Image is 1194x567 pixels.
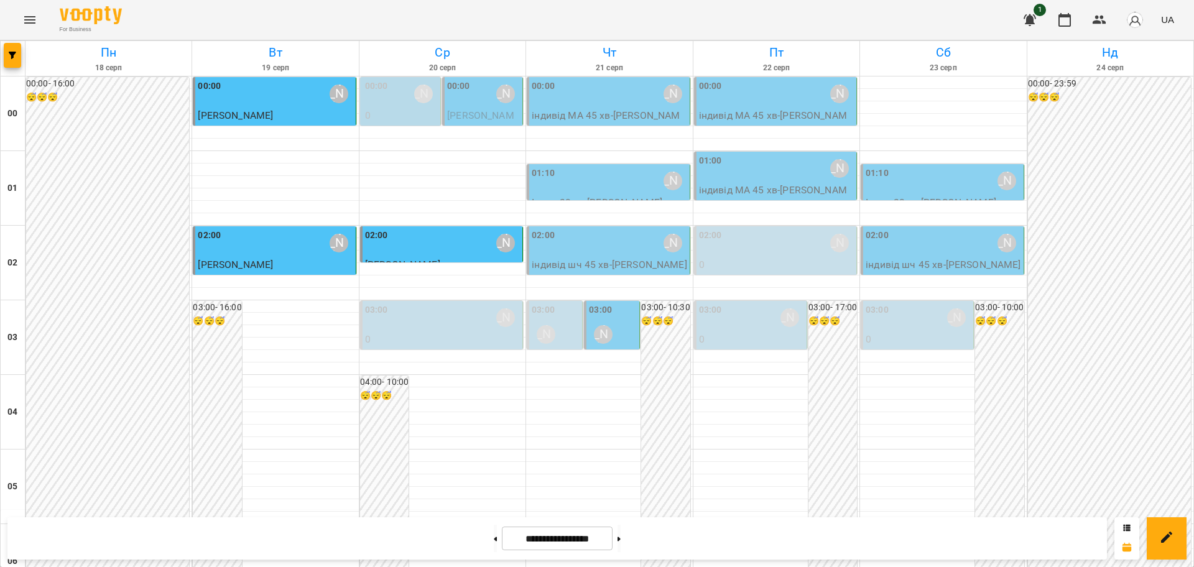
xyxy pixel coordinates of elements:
[641,315,690,328] h6: 😴😴😴
[1028,91,1191,104] h6: 😴😴😴
[361,43,524,62] h6: Ср
[15,5,45,35] button: Menu
[699,108,854,137] p: індивід МА 45 хв - [PERSON_NAME]
[808,301,857,315] h6: 03:00 - 17:00
[532,108,687,137] p: індивід МА 45 хв - [PERSON_NAME]
[1028,77,1191,91] h6: 00:00 - 23:59
[198,229,221,242] label: 02:00
[975,315,1024,328] h6: 😴😴😴
[365,303,388,317] label: 03:00
[414,85,433,103] div: Вовк Галина
[194,62,356,74] h6: 19 серп
[664,85,682,103] div: Вовк Галина
[447,80,470,93] label: 00:00
[532,80,555,93] label: 00:00
[532,229,555,242] label: 02:00
[947,308,966,327] div: Вовк Галина
[664,172,682,190] div: Вовк Галина
[699,332,804,347] p: 0
[360,389,409,403] h6: 😴😴😴
[532,195,687,210] p: Індив 30 хв - [PERSON_NAME]
[496,308,515,327] div: Вовк Галина
[862,62,1024,74] h6: 23 серп
[830,234,849,252] div: Вовк Галина
[1029,62,1192,74] h6: 24 серп
[830,159,849,178] div: Вовк Галина
[699,229,722,242] label: 02:00
[26,77,189,91] h6: 00:00 - 16:00
[361,62,524,74] h6: 20 серп
[1029,43,1192,62] h6: Нд
[365,80,388,93] label: 00:00
[7,331,17,344] h6: 03
[866,229,889,242] label: 02:00
[193,301,241,315] h6: 03:00 - 16:00
[1161,13,1174,26] span: UA
[866,332,971,347] p: 0
[496,85,515,103] div: Вовк Галина
[60,6,122,24] img: Voopty Logo
[664,234,682,252] div: Вовк Галина
[198,109,273,121] span: [PERSON_NAME]
[27,62,190,74] h6: 18 серп
[699,257,854,272] p: 0
[1126,11,1144,29] img: avatar_s.png
[198,272,353,287] p: індивід шч 45 хв
[7,107,17,121] h6: 00
[365,347,520,376] p: індивід МА 45 хв ([PERSON_NAME])
[866,167,889,180] label: 01:10
[194,43,356,62] h6: Вт
[365,229,388,242] label: 02:00
[528,62,690,74] h6: 21 серп
[537,325,555,344] div: Вовк Галина
[7,182,17,195] h6: 01
[330,234,348,252] div: Вовк Галина
[193,315,241,328] h6: 😴😴😴
[699,347,804,376] p: індивід шч 45 хв ([PERSON_NAME])
[594,325,613,344] div: Вовк Галина
[699,303,722,317] label: 03:00
[1156,8,1179,31] button: UA
[532,257,687,272] p: індивід шч 45 хв - [PERSON_NAME]
[7,405,17,419] h6: 04
[862,43,1024,62] h6: Сб
[532,349,580,364] p: 0
[360,376,409,389] h6: 04:00 - 10:00
[699,183,854,212] p: індивід МА 45 хв - [PERSON_NAME]
[866,303,889,317] label: 03:00
[27,43,190,62] h6: Пн
[1034,4,1046,16] span: 1
[699,80,722,93] label: 00:00
[365,108,438,123] p: 0
[198,80,221,93] label: 00:00
[866,257,1020,272] p: індивід шч 45 хв - [PERSON_NAME]
[695,43,858,62] h6: Пт
[198,259,273,270] span: [PERSON_NAME]
[60,25,122,34] span: For Business
[496,234,515,252] div: Вовк Галина
[532,167,555,180] label: 01:10
[975,301,1024,315] h6: 03:00 - 10:00
[330,85,348,103] div: Вовк Галина
[7,480,17,494] h6: 05
[997,172,1016,190] div: Вовк Галина
[26,91,189,104] h6: 😴😴😴
[447,109,514,136] span: [PERSON_NAME]
[589,303,612,317] label: 03:00
[780,308,799,327] div: Вовк Галина
[641,301,690,315] h6: 03:00 - 10:30
[7,256,17,270] h6: 02
[695,62,858,74] h6: 22 серп
[365,259,440,270] span: [PERSON_NAME]
[808,315,857,328] h6: 😴😴😴
[528,43,690,62] h6: Чт
[699,154,722,168] label: 01:00
[532,303,555,317] label: 03:00
[699,272,854,302] p: індивід шч 45 хв ([PERSON_NAME])
[830,85,849,103] div: Вовк Галина
[365,123,438,167] p: індивід шч 45 хв ([PERSON_NAME])
[198,123,353,138] p: індивід МА 45 хв
[997,234,1016,252] div: Вовк Галина
[866,195,1020,210] p: Індив 30 хв - [PERSON_NAME]
[866,347,971,376] p: індивід шч 45 хв ([PERSON_NAME])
